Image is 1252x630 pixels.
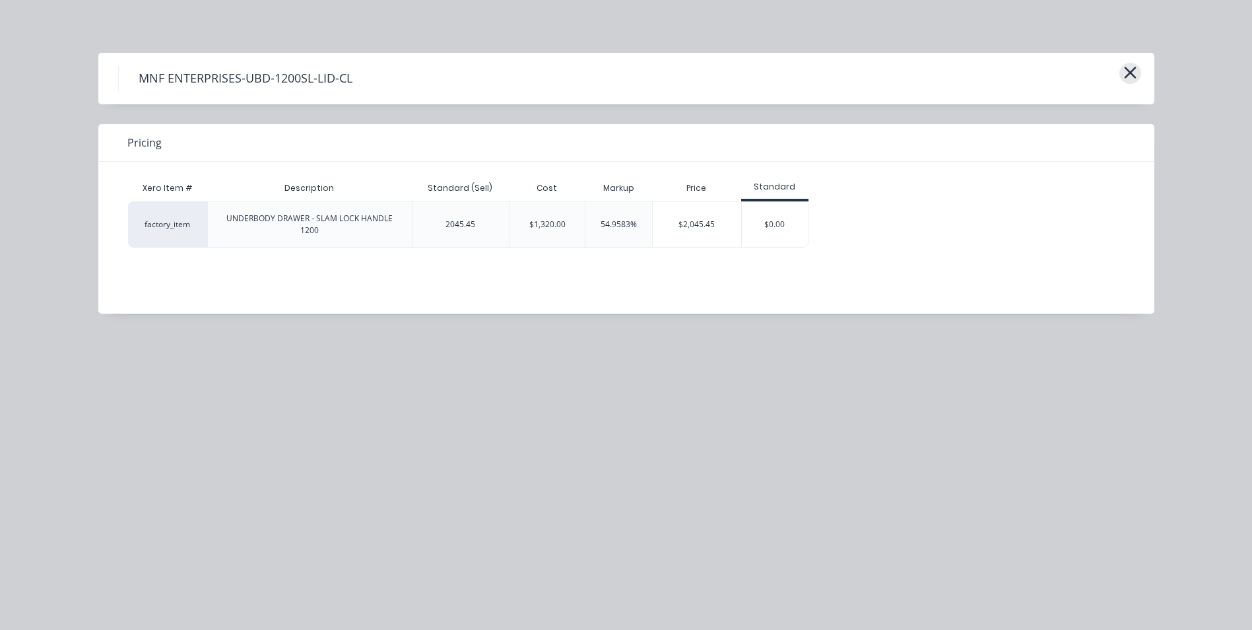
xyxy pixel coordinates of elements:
[601,219,637,230] div: 54.9583%
[118,66,372,91] h4: MNF ENTERPRISES-UBD-1200SL-LID-CL
[218,213,401,236] div: UNDERBODY DRAWER - SLAM LOCK HANDLE 1200
[529,219,566,230] div: $1,320.00
[742,202,808,247] div: $0.00
[127,135,162,151] span: Pricing
[445,219,475,230] div: 2045.45
[417,172,503,205] div: Standard (Sell)
[274,172,345,205] div: Description
[585,175,652,201] div: Markup
[128,201,207,248] div: factory_item
[509,175,585,201] div: Cost
[741,181,808,193] div: Standard
[653,202,741,247] div: $2,045.45
[128,175,207,201] div: Xero Item #
[652,175,741,201] div: Price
